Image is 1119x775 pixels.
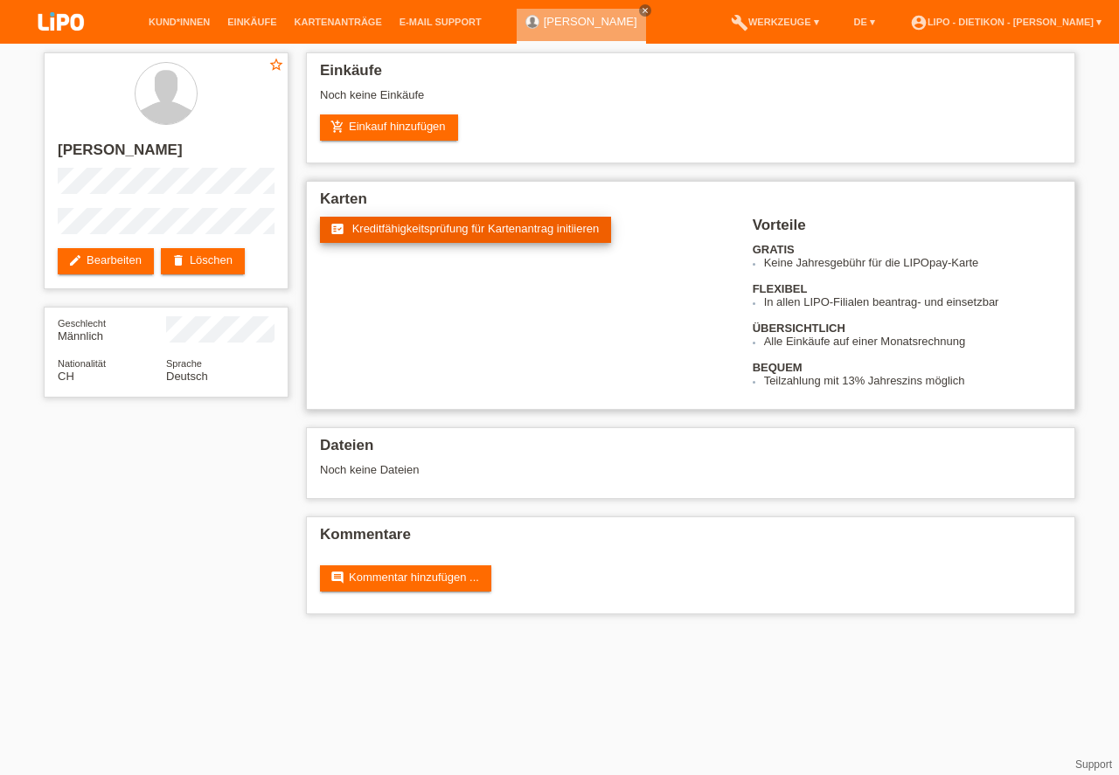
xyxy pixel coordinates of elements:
span: Schweiz [58,370,74,383]
a: close [639,4,651,17]
a: buildWerkzeuge ▾ [722,17,828,27]
span: Nationalität [58,358,106,369]
a: Kund*innen [140,17,219,27]
span: Kreditfähigkeitsprüfung für Kartenantrag initiieren [352,222,600,235]
a: Einkäufe [219,17,285,27]
h2: Vorteile [753,217,1061,243]
i: fact_check [330,222,344,236]
li: In allen LIPO-Filialen beantrag- und einsetzbar [764,295,1061,308]
h2: [PERSON_NAME] [58,142,275,168]
b: GRATIS [753,243,795,256]
span: Deutsch [166,370,208,383]
a: LIPO pay [17,36,105,49]
a: star_border [268,57,284,75]
h2: Dateien [320,437,1061,463]
i: close [641,6,650,15]
h2: Karten [320,190,1061,217]
h2: Einkäufe [320,62,1061,88]
i: delete [171,253,185,267]
a: [PERSON_NAME] [544,15,637,28]
a: DE ▾ [845,17,884,27]
i: comment [330,571,344,585]
i: add_shopping_cart [330,120,344,134]
b: BEQUEM [753,361,803,374]
a: add_shopping_cartEinkauf hinzufügen [320,114,458,141]
a: account_circleLIPO - Dietikon - [PERSON_NAME] ▾ [901,17,1110,27]
span: Geschlecht [58,318,106,329]
a: commentKommentar hinzufügen ... [320,565,491,592]
span: Sprache [166,358,202,369]
div: Männlich [58,316,166,343]
a: Support [1075,758,1112,771]
i: star_border [268,57,284,73]
b: ÜBERSICHTLICH [753,322,845,335]
li: Teilzahlung mit 13% Jahreszins möglich [764,374,1061,387]
div: Noch keine Dateien [320,463,854,476]
a: Kartenanträge [286,17,391,27]
i: account_circle [910,14,928,31]
a: deleteLöschen [161,248,245,274]
li: Alle Einkäufe auf einer Monatsrechnung [764,335,1061,348]
i: build [731,14,748,31]
a: E-Mail Support [391,17,490,27]
h2: Kommentare [320,526,1061,552]
b: FLEXIBEL [753,282,808,295]
li: Keine Jahresgebühr für die LIPOpay-Karte [764,256,1061,269]
div: Noch keine Einkäufe [320,88,1061,114]
a: fact_check Kreditfähigkeitsprüfung für Kartenantrag initiieren [320,217,611,243]
i: edit [68,253,82,267]
a: editBearbeiten [58,248,154,274]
